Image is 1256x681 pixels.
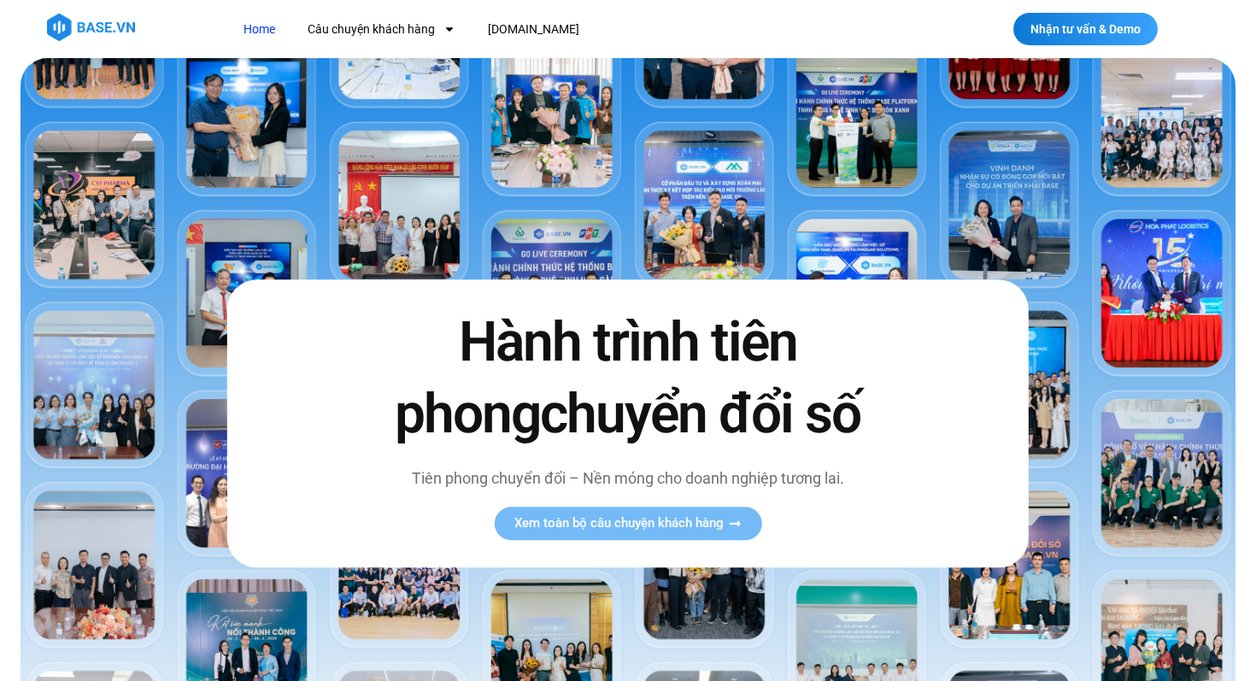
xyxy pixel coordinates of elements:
a: Xem toàn bộ câu chuyện khách hàng [494,507,761,540]
span: Xem toàn bộ câu chuyện khách hàng [514,517,724,530]
span: chuyển đổi số [540,382,860,446]
nav: Menu [231,14,893,45]
a: Câu chuyện khách hàng [295,14,468,45]
span: Nhận tư vấn & Demo [1030,23,1141,35]
a: [DOMAIN_NAME] [475,14,592,45]
a: Nhận tư vấn & Demo [1013,13,1158,45]
a: Home [231,14,288,45]
h2: Hành trình tiên phong [359,308,897,449]
p: Tiên phong chuyển đổi – Nền móng cho doanh nghiệp tương lai. [359,467,897,490]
